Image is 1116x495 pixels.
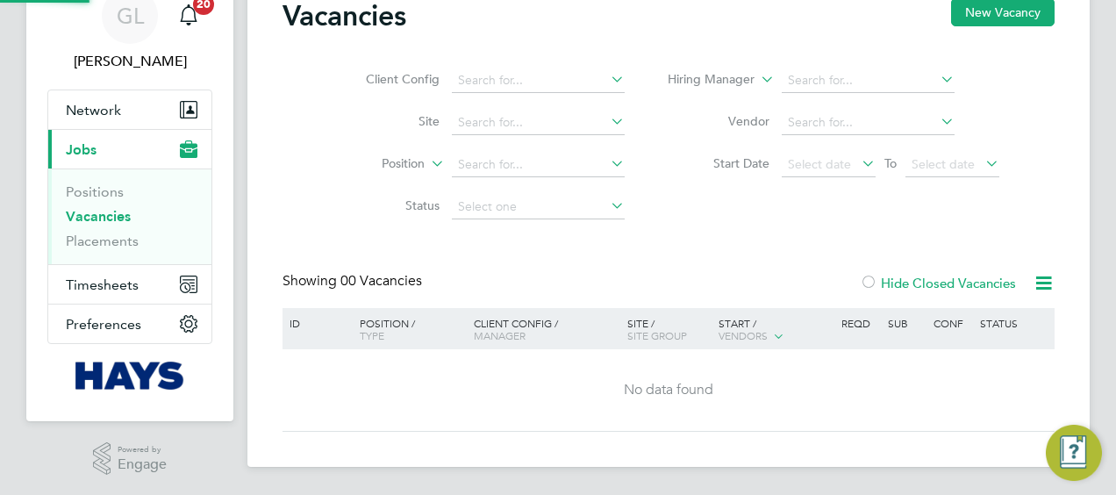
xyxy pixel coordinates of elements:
div: Start / [714,308,837,352]
div: Conf [929,308,975,338]
button: Jobs [48,130,211,169]
span: Powered by [118,442,167,457]
button: Preferences [48,305,211,343]
a: Go to home page [47,362,212,390]
span: Type [360,328,384,342]
span: Timesheets [66,276,139,293]
input: Search for... [452,68,625,93]
button: Timesheets [48,265,211,304]
img: hays-logo-retina.png [75,362,185,390]
label: Hide Closed Vacancies [860,275,1016,291]
span: Engage [118,457,167,472]
span: 00 Vacancies [340,272,422,290]
div: Showing [283,272,426,291]
input: Search for... [452,111,625,135]
span: Vendors [719,328,768,342]
label: Start Date [669,155,769,171]
span: Network [66,102,121,118]
input: Select one [452,195,625,219]
button: Engage Resource Center [1046,425,1102,481]
div: No data found [285,381,1052,399]
div: ID [285,308,347,338]
div: Sub [883,308,929,338]
span: Jobs [66,141,97,158]
div: Position / [347,308,469,350]
input: Search for... [782,111,955,135]
label: Hiring Manager [654,71,755,89]
span: To [879,152,902,175]
span: GL [117,4,144,27]
span: Select date [788,156,851,172]
label: Vendor [669,113,769,129]
span: Preferences [66,316,141,333]
a: Vacancies [66,208,131,225]
div: Status [976,308,1052,338]
input: Search for... [452,153,625,177]
a: Placements [66,233,139,249]
span: Manager [474,328,526,342]
button: Network [48,90,211,129]
label: Site [339,113,440,129]
span: Select date [912,156,975,172]
div: Site / [623,308,715,350]
span: Gemma Ladgrove [47,51,212,72]
span: Site Group [627,328,687,342]
div: Reqd [837,308,883,338]
div: Jobs [48,169,211,264]
div: Client Config / [469,308,623,350]
label: Status [339,197,440,213]
label: Client Config [339,71,440,87]
input: Search for... [782,68,955,93]
a: Positions [66,183,124,200]
a: Powered byEngage [93,442,168,476]
label: Position [324,155,425,173]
